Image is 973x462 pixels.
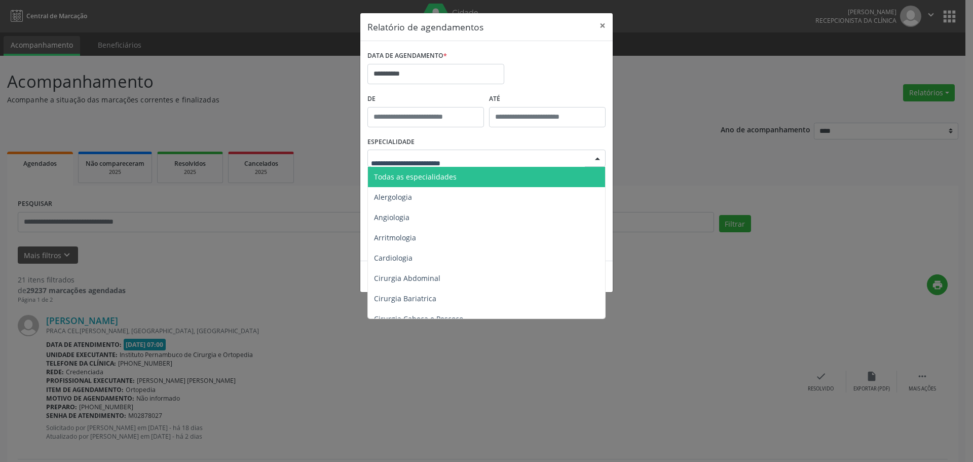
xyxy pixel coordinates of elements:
button: Close [592,13,613,38]
label: De [367,91,484,107]
span: Cirurgia Bariatrica [374,294,436,303]
span: Cardiologia [374,253,413,263]
label: ESPECIALIDADE [367,134,415,150]
label: ATÉ [489,91,606,107]
span: Alergologia [374,192,412,202]
h5: Relatório de agendamentos [367,20,483,33]
span: Arritmologia [374,233,416,242]
label: DATA DE AGENDAMENTO [367,48,447,64]
span: Todas as especialidades [374,172,457,182]
span: Angiologia [374,212,409,222]
span: Cirurgia Cabeça e Pescoço [374,314,463,324]
span: Cirurgia Abdominal [374,273,440,283]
